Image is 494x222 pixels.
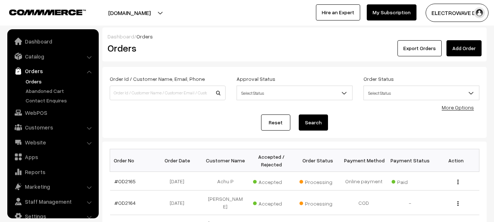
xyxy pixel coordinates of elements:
[295,149,341,172] th: Order Status
[136,33,153,39] span: Orders
[9,121,96,134] a: Customers
[446,40,482,56] a: Add Order
[9,150,96,163] a: Apps
[9,165,96,178] a: Reports
[9,64,96,78] a: Orders
[397,40,442,56] button: Export Orders
[237,87,352,99] span: Select Status
[9,195,96,208] a: Staff Management
[367,4,416,20] a: My Subscription
[202,191,248,215] td: [PERSON_NAME]
[114,178,136,184] a: #OD2165
[253,176,290,186] span: Accepted
[24,78,96,85] a: Orders
[202,149,248,172] th: Customer Name
[363,75,394,83] label: Order Status
[387,191,433,215] td: -
[156,191,202,215] td: [DATE]
[299,198,336,207] span: Processing
[108,33,134,39] a: Dashboard
[9,106,96,119] a: WebPOS
[108,33,482,40] div: /
[156,172,202,191] td: [DATE]
[83,4,176,22] button: [DOMAIN_NAME]
[341,149,387,172] th: Payment Method
[457,180,459,184] img: Menu
[253,198,290,207] span: Accepted
[114,200,136,206] a: #OD2164
[9,35,96,48] a: Dashboard
[363,86,479,100] span: Select Status
[248,149,294,172] th: Accepted / Rejected
[110,75,205,83] label: Order Id / Customer Name, Email, Phone
[261,114,290,131] a: Reset
[156,149,202,172] th: Order Date
[392,176,428,186] span: Paid
[299,176,336,186] span: Processing
[426,4,489,22] button: ELECTROWAVE DE…
[110,149,156,172] th: Order No
[341,191,387,215] td: COD
[457,201,459,206] img: Menu
[433,149,479,172] th: Action
[108,42,225,54] h2: Orders
[202,172,248,191] td: Achu P
[9,7,73,16] a: COMMMERCE
[341,172,387,191] td: Online payment
[364,87,479,99] span: Select Status
[9,50,96,63] a: Catalog
[316,4,360,20] a: Hire an Expert
[110,86,226,100] input: Order Id / Customer Name / Customer Email / Customer Phone
[387,149,433,172] th: Payment Status
[24,97,96,104] a: Contact Enquires
[237,75,275,83] label: Approval Status
[474,7,485,18] img: user
[9,180,96,193] a: Marketing
[442,104,474,110] a: More Options
[237,86,352,100] span: Select Status
[24,87,96,95] a: Abandoned Cart
[9,136,96,149] a: Website
[9,10,86,15] img: COMMMERCE
[299,114,328,131] button: Search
